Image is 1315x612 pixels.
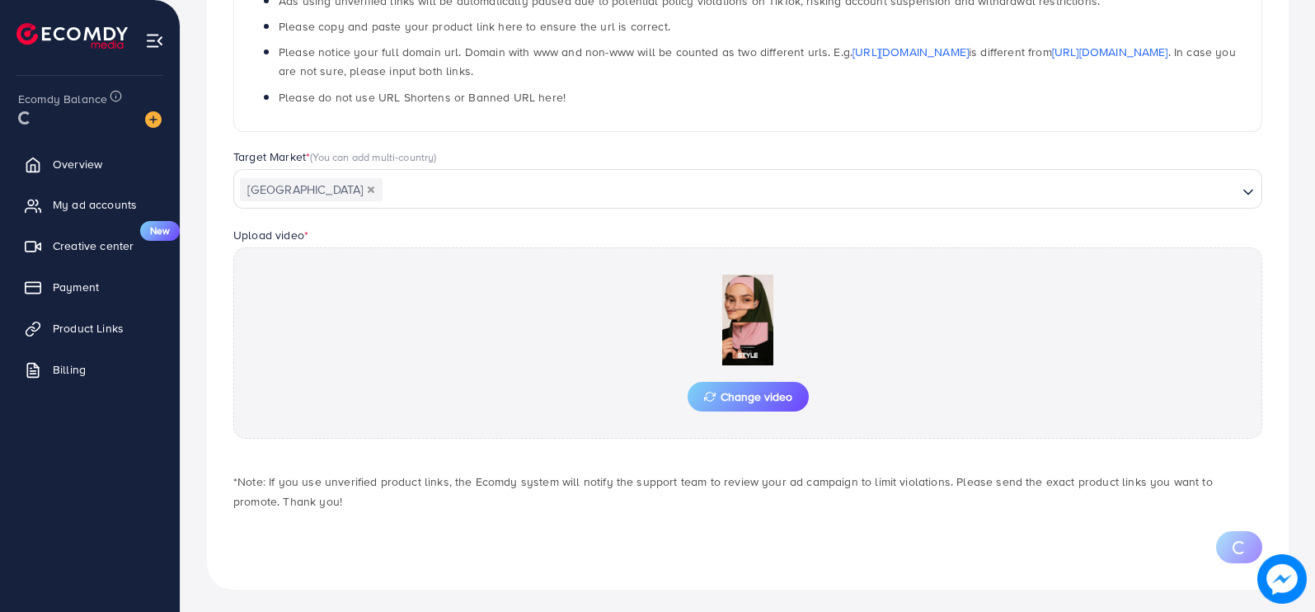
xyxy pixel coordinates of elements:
[233,148,437,165] label: Target Market
[310,149,436,164] span: (You can add multi-country)
[53,196,137,213] span: My ad accounts
[233,169,1262,209] div: Search for option
[233,472,1262,511] p: *Note: If you use unverified product links, the Ecomdy system will notify the support team to rev...
[12,229,167,262] a: Creative centerNew
[665,275,830,365] img: Preview Image
[12,188,167,221] a: My ad accounts
[688,382,809,412] button: Change video
[279,89,566,106] span: Please do not use URL Shortens or Banned URL here!
[145,31,164,50] img: menu
[53,238,134,254] span: Creative center
[145,111,162,128] img: image
[704,391,792,403] span: Change video
[384,177,1236,203] input: Search for option
[1257,554,1307,604] img: image
[140,221,180,241] span: New
[233,227,308,243] label: Upload video
[12,312,167,345] a: Product Links
[53,361,86,378] span: Billing
[53,156,102,172] span: Overview
[53,320,124,337] span: Product Links
[53,279,99,295] span: Payment
[18,91,107,107] span: Ecomdy Balance
[12,353,167,386] a: Billing
[240,178,383,201] span: [GEOGRAPHIC_DATA]
[16,23,128,49] img: logo
[279,44,1236,79] span: Please notice your full domain url. Domain with www and non-www will be counted as two different ...
[1052,44,1168,60] a: [URL][DOMAIN_NAME]
[852,44,969,60] a: [URL][DOMAIN_NAME]
[367,186,375,194] button: Deselect United Kingdom
[12,271,167,304] a: Payment
[279,18,670,35] span: Please copy and paste your product link here to ensure the url is correct.
[12,148,167,181] a: Overview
